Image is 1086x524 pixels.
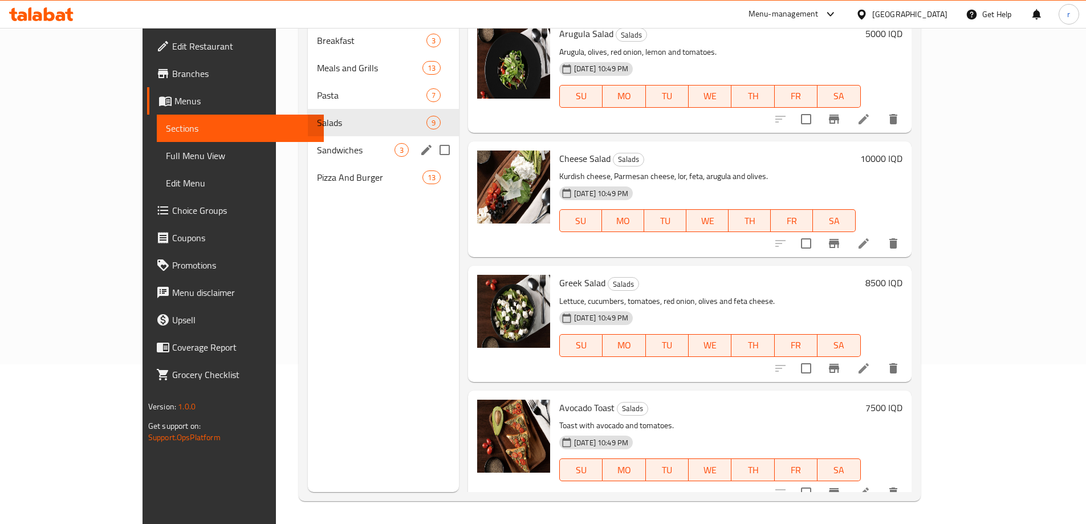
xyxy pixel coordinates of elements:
button: SA [817,334,860,357]
button: TU [644,209,686,232]
button: WE [689,85,731,108]
span: Select to update [794,481,818,505]
span: TU [650,337,684,354]
img: Greek Salad [477,275,550,348]
span: Select to update [794,231,818,255]
span: [DATE] 10:49 PM [570,63,633,74]
a: Promotions [147,251,324,279]
button: TH [731,458,774,481]
a: Edit menu item [857,237,871,250]
span: Sections [166,121,315,135]
span: Select to update [794,356,818,380]
span: FR [779,337,813,354]
span: Arugula Salad [559,25,613,42]
span: Avocado Toast [559,399,615,416]
span: 3 [395,145,408,156]
p: Toast with avocado and tomatoes. [559,419,861,433]
p: Arugula, olives, red onion, lemon and tomatoes. [559,45,861,59]
span: SU [564,88,598,104]
span: SU [564,337,598,354]
span: 13 [423,63,440,74]
a: Upsell [147,306,324,334]
button: Branch-specific-item [820,105,848,133]
span: Coupons [172,231,315,245]
a: Coupons [147,224,324,251]
span: WE [693,462,727,478]
a: Support.OpsPlatform [148,430,221,445]
span: [DATE] 10:49 PM [570,312,633,323]
span: Edit Restaurant [172,39,315,53]
button: SA [817,85,860,108]
span: TH [733,213,766,229]
span: Salads [613,153,644,166]
div: Salads [608,277,639,291]
span: SA [822,337,856,354]
div: [GEOGRAPHIC_DATA] [872,8,947,21]
div: Sandwiches3edit [308,136,459,164]
span: WE [693,88,727,104]
span: SU [564,213,597,229]
span: TU [649,213,682,229]
button: delete [880,479,907,506]
button: WE [689,458,731,481]
div: Pasta7 [308,82,459,109]
a: Branches [147,60,324,87]
a: Choice Groups [147,197,324,224]
span: 1.0.0 [178,399,196,414]
div: Meals and Grills [317,61,422,75]
span: TH [736,462,770,478]
span: TU [650,88,684,104]
span: 7 [427,90,440,101]
span: Cheese Salad [559,150,611,167]
button: Branch-specific-item [820,479,848,506]
h6: 8500 IQD [865,275,902,291]
button: SU [559,209,602,232]
span: Salads [616,29,646,42]
div: items [394,143,409,157]
span: Sandwiches [317,143,394,157]
button: MO [603,458,645,481]
a: Edit menu item [857,486,871,499]
span: MO [607,337,641,354]
span: WE [691,213,724,229]
span: Pasta [317,88,426,102]
span: SA [822,462,856,478]
span: 3 [427,35,440,46]
button: TU [646,85,689,108]
span: [DATE] 10:49 PM [570,188,633,199]
span: Salads [608,278,638,291]
span: TH [736,88,770,104]
span: Menus [174,94,315,108]
span: [DATE] 10:49 PM [570,437,633,448]
p: Lettuce, cucumbers, tomatoes, red onion, olives and feta cheese. [559,294,861,308]
span: FR [775,213,808,229]
nav: Menu sections [308,22,459,196]
span: TU [650,462,684,478]
button: MO [602,209,644,232]
span: FR [779,462,813,478]
span: Pizza And Burger [317,170,422,184]
div: items [426,34,441,47]
a: Sections [157,115,324,142]
span: Menu disclaimer [172,286,315,299]
span: SA [822,88,856,104]
span: MO [607,213,640,229]
span: 9 [427,117,440,128]
span: Promotions [172,258,315,272]
span: Salads [317,116,426,129]
span: MO [607,462,641,478]
span: Full Menu View [166,149,315,163]
button: FR [775,85,817,108]
a: Edit menu item [857,112,871,126]
p: Kurdish cheese, Parmesan cheese, lor, feta, arugula and olives. [559,169,856,184]
button: TU [646,334,689,357]
h6: 7500 IQD [865,400,902,416]
span: Get support on: [148,419,201,433]
button: FR [775,334,817,357]
button: edit [418,141,435,159]
span: Grocery Checklist [172,368,315,381]
div: items [422,61,441,75]
span: SA [817,213,851,229]
div: Menu-management [749,7,819,21]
